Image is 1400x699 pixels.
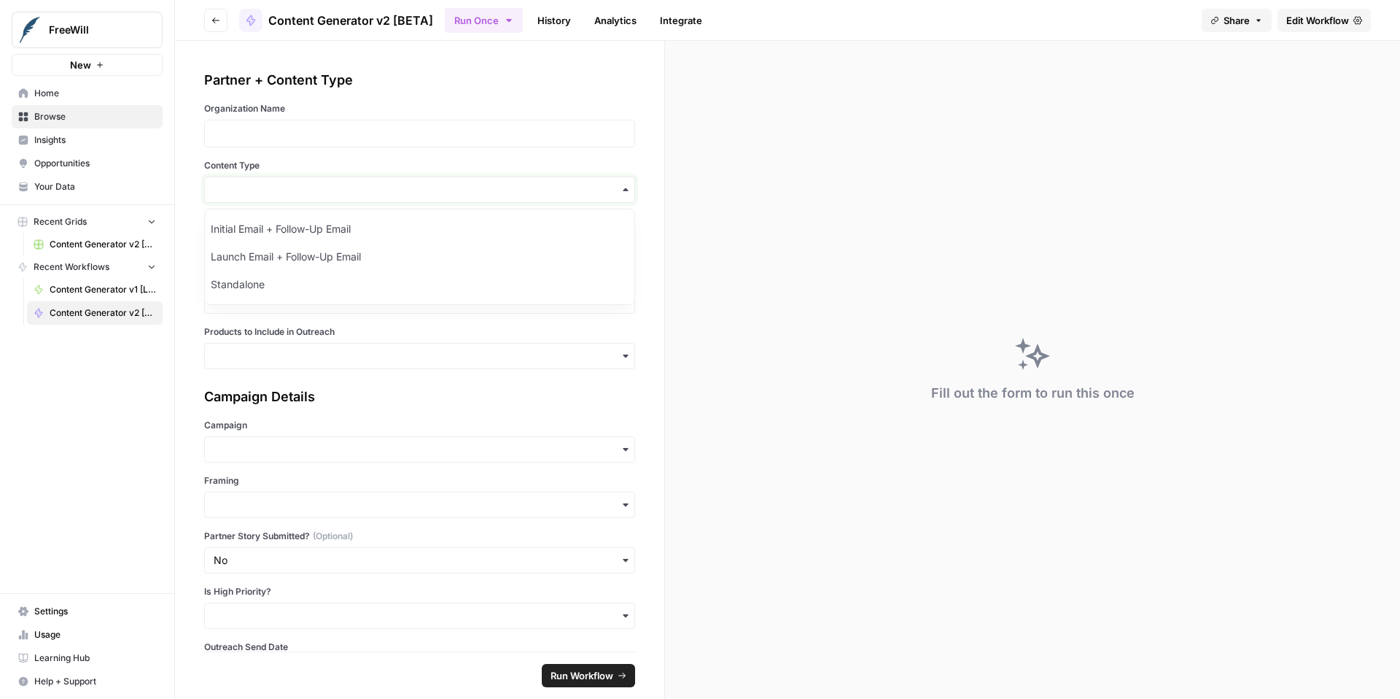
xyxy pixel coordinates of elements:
[1224,13,1250,28] span: Share
[651,9,711,32] a: Integrate
[1277,9,1371,32] a: Edit Workflow
[12,256,163,278] button: Recent Workflows
[27,278,163,301] a: Content Generator v1 [LIVE]
[204,641,635,654] label: Outreach Send Date
[268,12,433,29] span: Content Generator v2 [BETA]
[931,383,1135,403] div: Fill out the form to run this once
[12,600,163,623] a: Settings
[12,623,163,646] a: Usage
[12,211,163,233] button: Recent Grids
[204,474,635,487] label: Framing
[204,159,635,172] label: Content Type
[551,668,613,683] span: Run Workflow
[34,628,156,641] span: Usage
[34,675,156,688] span: Help + Support
[50,283,156,296] span: Content Generator v1 [LIVE]
[12,12,163,48] button: Workspace: FreeWill
[204,387,635,407] div: Campaign Details
[27,301,163,325] a: Content Generator v2 [BETA]
[27,233,163,256] a: Content Generator v2 [DRAFT] Test
[12,670,163,693] button: Help + Support
[34,180,156,193] span: Your Data
[34,157,156,170] span: Opportunities
[204,419,635,432] label: Campaign
[50,306,156,320] span: Content Generator v2 [BETA]
[50,238,156,251] span: Content Generator v2 [DRAFT] Test
[586,9,645,32] a: Analytics
[204,585,635,598] label: Is High Priority?
[34,260,109,274] span: Recent Workflows
[34,215,87,228] span: Recent Grids
[542,664,635,687] button: Run Workflow
[1202,9,1272,32] button: Share
[34,134,156,147] span: Insights
[529,9,580,32] a: History
[70,58,91,72] span: New
[12,128,163,152] a: Insights
[445,8,523,33] button: Run Once
[204,70,635,90] div: Partner + Content Type
[34,652,156,665] span: Learning Hub
[204,325,635,339] label: Products to Include in Outreach
[12,54,163,76] button: New
[204,102,635,115] label: Organization Name
[1286,13,1349,28] span: Edit Workflow
[204,530,635,543] label: Partner Story Submitted?
[12,175,163,198] a: Your Data
[239,9,433,32] a: Content Generator v2 [BETA]
[214,553,626,568] input: No
[313,530,353,543] span: (Optional)
[12,105,163,128] a: Browse
[12,152,163,175] a: Opportunities
[205,271,634,298] div: Standalone
[34,605,156,618] span: Settings
[205,215,634,243] div: Initial Email + Follow-Up Email
[12,646,163,670] a: Learning Hub
[34,87,156,100] span: Home
[49,23,137,37] span: FreeWill
[12,82,163,105] a: Home
[34,110,156,123] span: Browse
[17,17,43,43] img: FreeWill Logo
[205,243,634,271] div: Launch Email + Follow-Up Email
